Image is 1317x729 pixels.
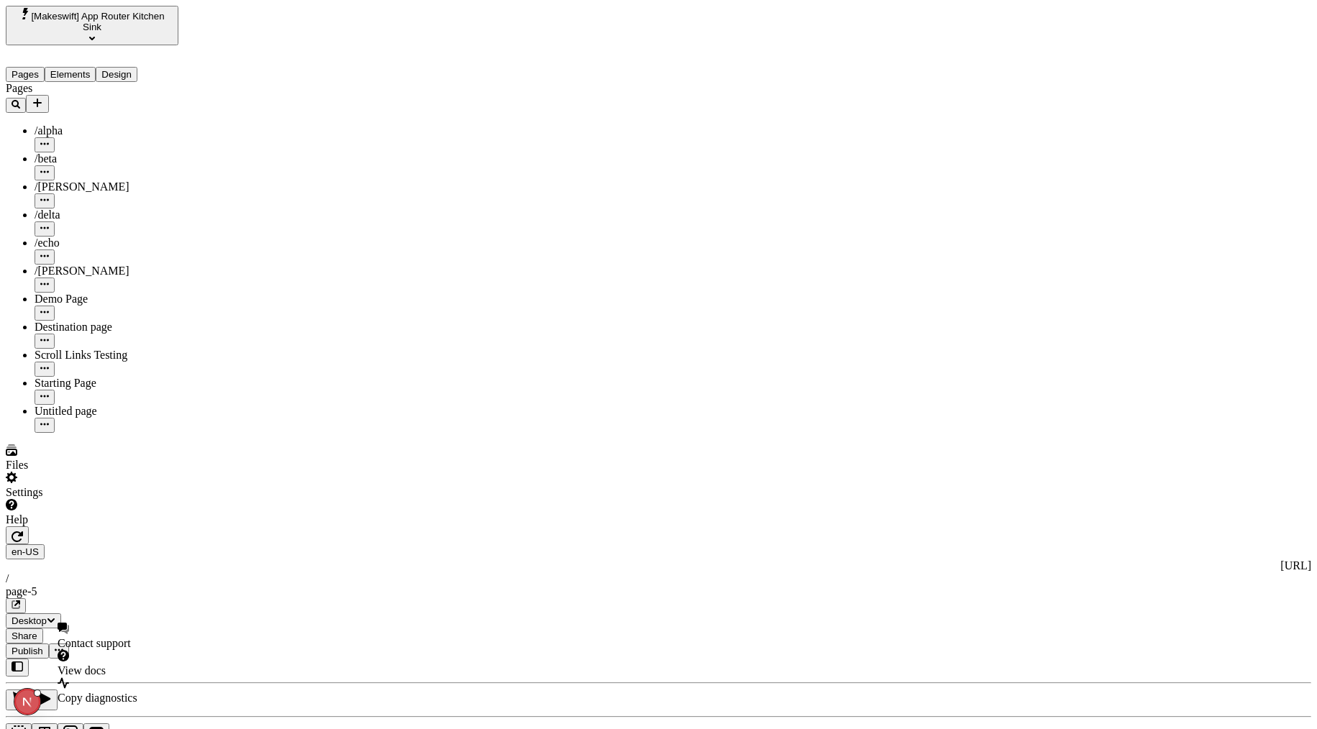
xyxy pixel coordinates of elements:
[12,631,37,641] span: Share
[12,646,43,656] span: Publish
[35,180,178,193] div: /[PERSON_NAME]
[96,67,137,82] button: Design
[35,152,178,165] div: /beta
[58,664,106,677] span: View docs
[6,572,1311,585] div: /
[35,237,178,249] div: /echo
[35,405,178,418] div: Untitled page
[58,692,137,704] span: Copy diagnostics
[45,67,96,82] button: Elements
[6,82,178,95] div: Pages
[6,544,45,559] button: Open locale picker
[31,11,164,32] span: [Makeswift] App Router Kitchen Sink
[6,67,45,82] button: Pages
[35,265,178,278] div: /[PERSON_NAME]
[6,486,178,499] div: Settings
[26,95,49,113] button: Add new
[6,585,1311,598] div: page-5
[35,321,178,334] div: Destination page
[6,513,178,526] div: Help
[6,628,43,643] button: Share
[6,12,210,24] p: Cookie Test Route
[35,293,178,306] div: Demo Page
[6,6,178,45] button: Select site
[35,377,178,390] div: Starting Page
[6,459,178,472] div: Files
[12,615,47,626] span: Desktop
[35,349,178,362] div: Scroll Links Testing
[58,637,131,649] span: Contact support
[6,559,1311,572] div: [URL]
[35,124,178,137] div: /alpha
[35,208,178,221] div: /delta
[6,613,61,628] button: Desktop
[12,546,39,557] span: en-US
[6,643,49,659] button: Publish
